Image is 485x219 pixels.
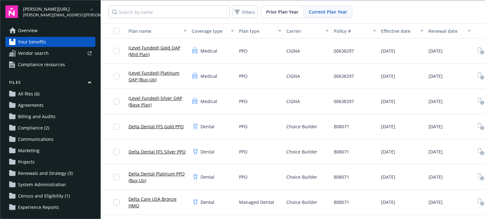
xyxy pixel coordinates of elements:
[18,100,44,110] span: Agreements
[18,168,73,178] span: Renewals and Strategy (3)
[189,23,237,38] button: Coverage type
[266,9,298,15] span: Prior Plan Year
[5,168,95,178] a: Renewals and Strategy (3)
[239,98,248,105] span: PPO
[426,23,473,38] button: Renewal date
[192,28,227,34] div: Coverage type
[237,23,284,38] button: Plan type
[239,199,274,205] span: Managed Dental
[108,6,230,18] input: Search by name
[126,23,189,38] button: Plan name
[18,146,39,156] span: Marketing
[428,123,443,130] span: [DATE]
[18,48,49,58] span: Vendor search
[334,123,349,130] span: B08071
[18,26,38,36] span: Overview
[286,174,317,180] span: Choice Builder
[428,98,443,105] span: [DATE]
[334,148,349,155] span: B08071
[201,98,217,105] span: Medical
[201,73,217,79] span: Medical
[113,73,120,79] input: Toggle Row Selected
[5,146,95,156] a: Marketing
[113,124,120,130] input: Toggle Row Selected
[5,191,95,201] a: Census and Eligibility (1)
[5,37,95,47] a: Your benefits
[18,112,56,122] span: Billing and Audits
[334,28,369,34] div: Policy #
[5,80,95,88] button: Files
[428,199,443,205] span: [DATE]
[334,199,349,205] span: B08071
[129,196,187,209] a: Delta Care USA Bronze HMO
[239,123,248,130] span: PPO
[381,123,395,130] span: [DATE]
[23,5,95,18] button: [PERSON_NAME][URL][PERSON_NAME][EMAIL_ADDRESS][PERSON_NAME][DOMAIN_NAME]arrowDropDown
[201,148,214,155] span: Dental
[381,98,395,105] span: [DATE]
[239,174,248,180] span: PPO
[113,48,120,54] input: Toggle Row Selected
[5,157,95,167] a: Projects
[18,157,35,167] span: Projects
[18,202,59,212] span: Experience Reports
[381,48,395,54] span: [DATE]
[309,9,347,15] span: Current Plan Year
[286,48,300,54] span: CIGNA
[286,123,317,130] span: Choice Builder
[428,48,443,54] span: [DATE]
[5,5,18,18] img: navigator-logo.svg
[23,12,88,18] span: [PERSON_NAME][EMAIL_ADDRESS][PERSON_NAME][DOMAIN_NAME]
[239,73,248,79] span: PPO
[5,100,95,110] a: Agreements
[239,28,274,34] div: Plan type
[129,123,184,130] a: Delta Dental FFS Gold PPO
[23,6,88,12] span: [PERSON_NAME][URL]
[201,123,214,130] span: Dental
[286,98,300,105] span: CIGNA
[286,199,317,205] span: Choice Builder
[233,8,256,17] span: Filters
[284,23,331,38] button: Carrier
[18,180,66,190] span: System Administration
[331,23,379,38] button: Policy #
[242,9,255,15] span: Filters
[5,89,95,99] a: All files (6)
[381,28,416,34] div: Effective date
[129,44,187,58] a: (Level Funded) Gold OAP (Mid Plan)
[18,60,65,70] span: Compliance resources
[334,73,354,79] span: 00638297
[5,180,95,190] a: System Administration
[381,73,395,79] span: [DATE]
[113,149,120,155] input: Toggle Row Selected
[18,134,54,144] span: Communications
[113,28,120,34] input: Select all
[5,202,95,212] a: Experience Reports
[113,199,120,205] input: Toggle Row Selected
[201,174,214,180] span: Dental
[18,37,46,47] span: Your benefits
[129,148,186,155] a: Delta Dental FFS Silver PPO
[428,28,464,34] div: Renewal date
[428,148,443,155] span: [DATE]
[334,48,354,54] span: 00638297
[232,6,258,18] button: Filters
[286,73,300,79] span: CIGNA
[5,48,95,58] a: Vendor search
[88,6,95,13] a: arrowDropDown
[18,89,39,99] span: All files (6)
[381,174,395,180] span: [DATE]
[18,191,70,201] span: Census and Eligibility (1)
[5,26,95,36] a: Overview
[113,98,120,105] input: Toggle Row Selected
[129,28,180,34] div: Plan name
[239,148,248,155] span: PPO
[381,199,395,205] span: [DATE]
[239,48,248,54] span: PPO
[334,98,354,105] span: 00638297
[201,48,217,54] span: Medical
[113,174,120,180] input: Toggle Row Selected
[334,174,349,180] span: B08071
[381,148,395,155] span: [DATE]
[18,123,49,133] span: Compliance (2)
